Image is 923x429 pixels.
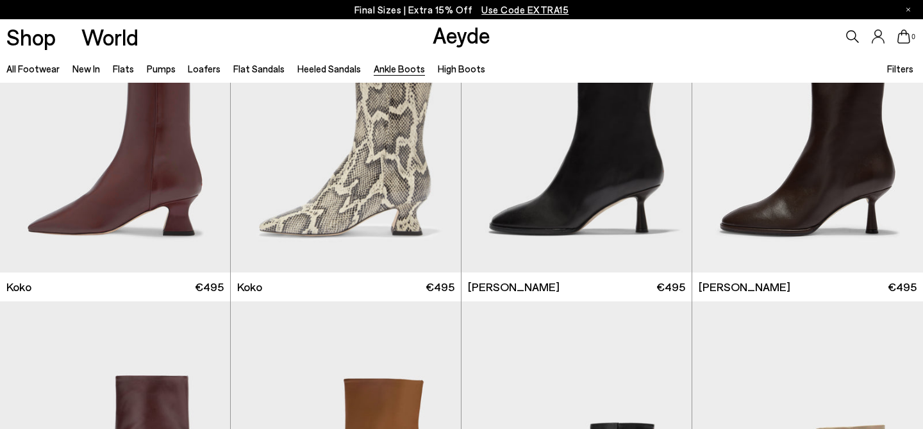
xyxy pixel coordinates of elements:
span: €495 [656,279,685,295]
a: All Footwear [6,63,60,74]
a: Aeyde [433,21,490,48]
span: [PERSON_NAME] [468,279,560,295]
a: Heeled Sandals [297,63,361,74]
a: Shop [6,26,56,48]
a: [PERSON_NAME] €495 [692,273,923,301]
a: Flat Sandals [233,63,285,74]
span: 0 [910,33,917,40]
span: Navigate to /collections/ss25-final-sizes [481,4,569,15]
span: [PERSON_NAME] [699,279,790,295]
p: Final Sizes | Extra 15% Off [354,2,569,18]
a: Flats [113,63,134,74]
span: €495 [195,279,224,295]
a: Loafers [188,63,220,74]
span: €495 [888,279,917,295]
a: High Boots [438,63,485,74]
a: New In [72,63,100,74]
a: Ankle Boots [374,63,425,74]
span: €495 [426,279,454,295]
a: Pumps [147,63,176,74]
span: Koko [6,279,31,295]
a: Koko €495 [231,273,461,301]
span: Filters [887,63,913,74]
a: [PERSON_NAME] €495 [462,273,692,301]
a: 0 [897,29,910,44]
span: Koko [237,279,262,295]
a: World [81,26,138,48]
